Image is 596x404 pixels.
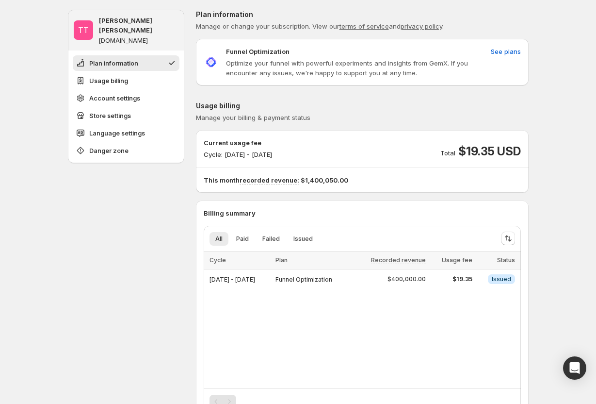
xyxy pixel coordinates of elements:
[196,114,310,121] span: Manage your billing & payment status
[442,256,472,264] span: Usage fee
[236,235,249,243] span: Paid
[458,144,520,159] span: $19.35 USD
[89,58,138,68] span: Plan information
[99,37,148,45] p: [DOMAIN_NAME]
[196,101,529,111] p: Usage billing
[196,22,444,30] span: Manage or change your subscription. View our and .
[497,256,515,264] span: Status
[73,90,179,106] button: Account settings
[293,235,313,243] span: Issued
[204,208,521,218] p: Billing summary
[89,146,129,155] span: Danger zone
[492,275,511,283] span: Issued
[89,76,128,85] span: Usage billing
[275,256,288,264] span: Plan
[371,256,426,264] span: Recorded revenue
[78,25,89,35] text: TT
[215,235,223,243] span: All
[491,47,521,56] span: See plans
[99,16,178,35] p: [PERSON_NAME] [PERSON_NAME]
[226,47,290,56] p: Funnel Optimization
[440,148,455,158] p: Total
[563,356,586,380] div: Open Intercom Messenger
[209,276,255,283] span: [DATE] - [DATE]
[73,73,179,88] button: Usage billing
[339,22,389,30] a: terms of service
[401,22,442,30] a: privacy policy
[485,44,527,59] button: See plans
[73,125,179,141] button: Language settings
[196,10,529,19] p: Plan information
[89,111,131,120] span: Store settings
[226,58,487,78] p: Optimize your funnel with powerful experiments and insights from GemX. If you encounter any issue...
[387,275,426,283] span: $400,000.00
[209,256,226,264] span: Cycle
[73,143,179,158] button: Danger zone
[89,128,145,138] span: Language settings
[275,276,332,283] span: Funnel Optimization
[204,138,272,148] p: Current usage fee
[501,232,515,245] button: Sort the results
[73,108,179,123] button: Store settings
[73,55,179,71] button: Plan information
[89,93,140,103] span: Account settings
[74,20,93,40] span: Tanya Tanya
[262,235,280,243] span: Failed
[240,176,299,185] span: recorded revenue:
[204,55,218,69] img: Funnel Optimization
[432,275,472,283] span: $19.35
[204,150,272,159] p: Cycle: [DATE] - [DATE]
[204,175,521,185] p: This month $1,400,050.00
